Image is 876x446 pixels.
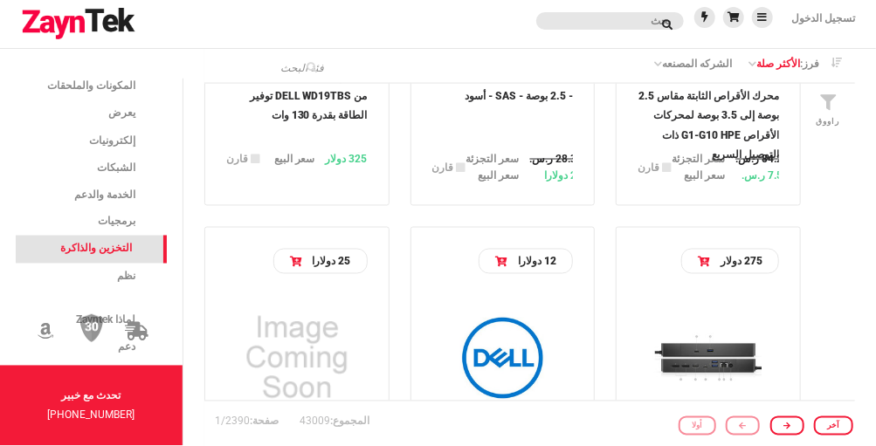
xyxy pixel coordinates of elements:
[536,12,684,30] input: البحث عن المنتجات
[16,99,167,127] a: يعرض
[47,79,135,92] span: المكونات والملحقات
[204,60,324,76] input: فئة البحث
[518,252,556,271] p: 12 دولارا
[215,415,221,427] span: 1
[226,67,368,141] p: وحدة إرساء THUNDERBOLT من DELL WD19TBS توفير الطاقة بقدرة 130 وات
[98,216,135,228] span: برمجيات
[237,295,357,421] img: P03761-002 - درج الناقل الأساسي من HP G10plus
[117,271,135,283] span: نظم
[226,153,248,165] span: قارن
[530,151,583,168] td: 28.37 ر.س.
[74,189,135,201] span: الخدمة والدعم
[16,182,167,209] a: الخدمة والدعم
[466,168,530,184] td: سعر البيع
[204,401,289,441] p: /2390
[97,161,135,174] span: الشبكات
[638,67,779,141] p: HPE 661914-001 علبة محول محرك الأقراص الثابتة مقاس 2.5 بوصة إلى 3.5 بوصة لمحركات الأقراص G1-G10 H...
[250,415,279,427] strong: صفحة:
[16,72,167,99] a: المكونات والملحقات
[21,8,136,39] img: شعار
[226,44,368,141] a: WD19TBSوحدة إرساء THUNDERBOLT من DELL WD19TBS توفير الطاقة بقدرة 130 وات
[16,154,167,182] a: الشبكات
[62,390,121,402] strong: تحدث مع خبير
[289,401,380,441] p: 43009
[274,151,326,168] td: سعر البيع
[638,44,779,141] a: 661914-001HPE 661914-001 علبة محول محرك الأقراص الثابتة مقاس 2.5 بوصة إلى 3.5 بوصة لمحركات الأقرا...
[16,209,167,236] a: برمجيات
[313,252,351,271] p: 25 دولارا
[48,409,135,422] a: [PHONE_NUMBER]
[819,52,855,72] a: Descending
[89,134,135,147] span: إلكترونيات
[326,151,368,168] td: 325 دولار
[735,168,783,184] td: 7.5 ر.س.
[432,44,574,141] a: 651687-001HP - قفص محرك أقراص تخزين - 2.5 بوصة - SAS - أسود
[16,264,167,291] a: نظم
[443,295,563,421] img: X7K8W - علبة محرك الأقراص GEN 14 3.5 LFF
[60,243,132,255] span: التخزين والذاكرة
[432,67,574,141] p: HP - قفص محرك أقراص تخزين - 2.5 بوصة - SAS - أسود
[756,58,800,70] span: الأكثر صلة
[814,416,853,436] a: آخر
[756,58,819,70] font: فرز:
[432,161,454,174] span: قارن
[672,168,735,184] td: سعر البيع
[466,151,530,168] td: سعر التجزئة
[811,113,845,128] p: راووق
[530,168,583,184] td: 25 دولارا
[638,161,659,174] span: قارن
[108,106,135,119] span: يعرض
[79,314,104,344] img: سياسة الإرجاع لمدة 30 يوما
[16,127,167,154] a: إلكترونيات
[16,236,167,263] a: التخزين والذاكرة
[672,151,735,168] td: سعر التجزئة
[662,58,732,70] font: الشركه المصنعه
[16,307,167,334] a: لماذا Zayntek
[648,295,769,421] img: WD19S180W -- وحدة إرساء USB-C WDS189W من DELL
[721,252,762,271] p: 275 دولار
[330,415,369,427] strong: المجموع:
